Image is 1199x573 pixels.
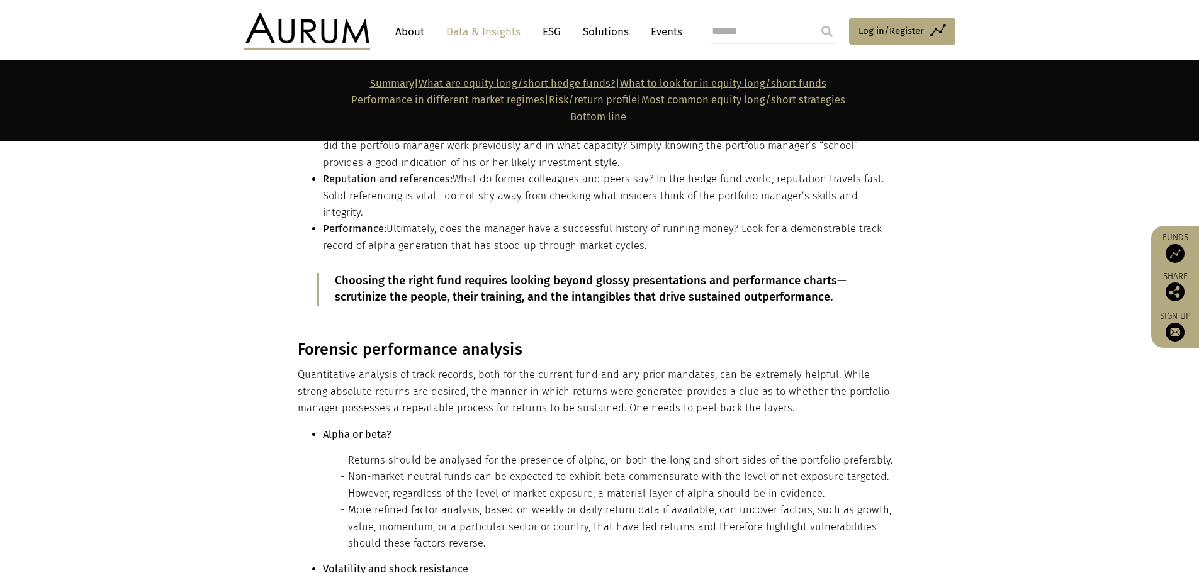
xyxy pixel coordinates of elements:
[298,367,899,416] p: Quantitative analysis of track records, both for the current fund and any prior mandates, can be ...
[323,223,386,235] strong: Performance:
[1166,323,1185,342] img: Sign up to our newsletter
[577,20,635,43] a: Solutions
[620,77,826,89] a: What to look for in equity long/short funds
[549,94,637,106] a: Risk/return profile
[244,13,370,50] img: Aurum
[849,18,955,45] a: Log in/Register
[351,94,544,106] a: Performance in different market regimes
[323,221,899,254] li: Ultimately, does the manager have a successful history of running money? Look for a demonstrable ...
[335,273,864,306] p: Choosing the right fund requires looking beyond glossy presentations and performance charts—scrut...
[814,19,840,44] input: Submit
[1166,282,1185,301] img: Share this post
[298,340,899,359] h3: Forensic performance analysis
[645,20,682,43] a: Events
[348,452,899,469] li: Returns should be analysed for the presence of alpha, on both the long and short sides of the por...
[1157,232,1193,263] a: Funds
[440,20,527,43] a: Data & Insights
[858,23,924,38] span: Log in/Register
[370,77,414,89] a: Summary
[641,94,845,106] a: Most common equity long/short strategies
[323,428,391,440] strong: Alpha or beta?
[1166,244,1185,263] img: Access Funds
[536,20,567,43] a: ESG
[351,77,845,123] strong: | | | |
[348,469,899,502] li: Non-market neutral funds can be expected to exhibit beta commensurate with the level of net expos...
[323,121,899,171] li: Prior investment experience of the portfolio manager and broader investment team is key. Where di...
[1157,272,1193,301] div: Share
[419,77,616,89] a: What are equity long/short hedge funds?
[570,111,626,123] a: Bottom line
[323,173,453,185] strong: Reputation and references:
[389,20,431,43] a: About
[348,502,899,552] li: More refined factor analysis, based on weekly or daily return data if available, can uncover fact...
[323,171,899,221] li: What do former colleagues and peers say? In the hedge fund world, reputation travels fast. Solid ...
[1157,311,1193,342] a: Sign up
